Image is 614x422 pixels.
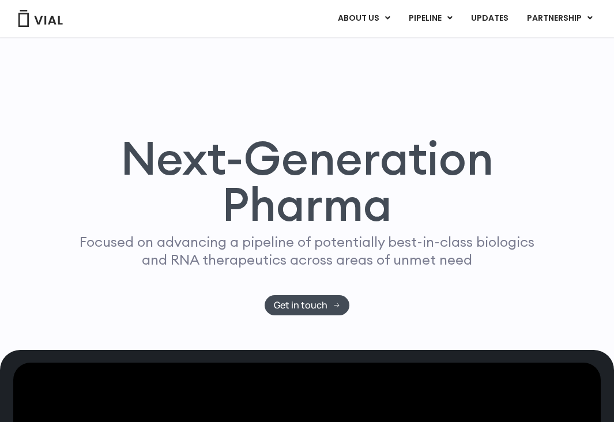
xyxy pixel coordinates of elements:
a: ABOUT USMenu Toggle [329,9,399,28]
a: PARTNERSHIPMenu Toggle [518,9,602,28]
img: Vial Logo [17,10,63,27]
a: Get in touch [265,295,349,315]
a: PIPELINEMenu Toggle [400,9,461,28]
h1: Next-Generation Pharma [58,135,557,227]
span: Get in touch [274,301,327,310]
p: Focused on advancing a pipeline of potentially best-in-class biologics and RNA therapeutics acros... [75,233,540,269]
a: UPDATES [462,9,517,28]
